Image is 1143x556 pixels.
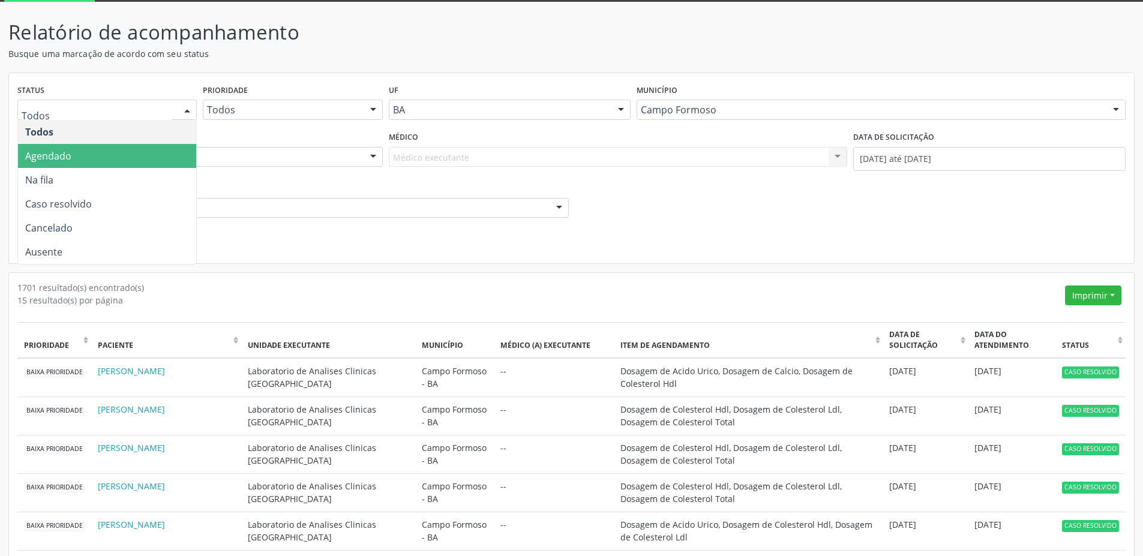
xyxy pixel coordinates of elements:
[22,104,172,128] input: Todos
[25,245,62,259] span: Ausente
[393,104,606,116] span: BA
[24,520,85,533] span: Baixa Prioridade
[241,435,415,473] td: Laboratorio de Analises Clinicas [GEOGRAPHIC_DATA]
[24,443,85,456] span: Baixa Prioridade
[494,512,614,550] td: --
[8,47,797,60] p: Busque uma marcação de acordo com seu status
[637,82,677,100] label: Município
[1062,366,1119,379] span: Caso resolvido
[22,202,544,214] span: Todos os itens
[25,221,73,235] span: Cancelado
[853,147,1126,171] input: Selecione um intervalo
[389,128,418,147] label: Médico
[17,82,44,100] label: Status
[889,329,957,351] div: Data de solicitação
[25,149,71,163] span: Agendado
[853,128,934,147] label: Data de Solicitação
[98,404,165,415] a: [PERSON_NAME]
[614,435,883,473] td: Dosagem de Colesterol Hdl, Dosagem de Colesterol Ldl, Dosagem de Colesterol Total
[883,435,968,473] td: [DATE]
[883,512,968,550] td: [DATE]
[500,340,608,351] div: Médico (a) executante
[1065,285,1121,306] button: Imprimir
[968,358,1056,397] td: [DATE]
[1062,405,1119,417] span: Caso resolvido
[17,281,1061,294] div: 1701 resultado(s) encontrado(s)
[415,358,494,397] td: Campo Formoso - BA
[98,365,165,377] a: [PERSON_NAME]
[968,435,1056,473] td: [DATE]
[24,405,85,417] span: Baixa Prioridade
[98,442,165,453] a: [PERSON_NAME]
[494,358,614,397] td: --
[25,197,92,211] span: Caso resolvido
[614,473,883,512] td: Dosagem de Colesterol Hdl, Dosagem de Colesterol Ldl, Dosagem de Colesterol Total
[968,512,1056,550] td: [DATE]
[415,396,494,435] td: Campo Formoso - BA
[24,366,85,379] span: Baixa Prioridade
[1062,443,1119,456] span: Caso resolvido
[974,329,1049,351] div: Data do atendimento
[620,340,872,351] div: Item de agendamento
[241,473,415,512] td: Laboratorio de Analises Clinicas [GEOGRAPHIC_DATA]
[494,396,614,435] td: --
[415,473,494,512] td: Campo Formoso - BA
[494,435,614,473] td: --
[614,512,883,550] td: Dosagem de Acido Urico, Dosagem de Colesterol Hdl, Dosagem de Colesterol Ldl
[241,358,415,397] td: Laboratorio de Analises Clinicas [GEOGRAPHIC_DATA]
[241,396,415,435] td: Laboratorio de Analises Clinicas [GEOGRAPHIC_DATA]
[494,473,614,512] td: --
[248,340,409,351] div: Unidade executante
[389,82,398,100] label: UF
[98,340,230,351] div: Paciente
[24,482,85,494] span: Baixa Prioridade
[24,340,80,351] div: Prioridade
[8,17,797,47] p: Relatório de acompanhamento
[1062,482,1119,494] span: Caso resolvido
[883,396,968,435] td: [DATE]
[241,512,415,550] td: Laboratorio de Analises Clinicas [GEOGRAPHIC_DATA]
[207,104,358,116] span: Todos
[415,512,494,550] td: Campo Formoso - BA
[641,104,1101,116] span: Campo Formoso
[1062,340,1114,351] div: Status
[883,358,968,397] td: [DATE]
[203,82,248,100] label: Prioridade
[25,125,53,139] span: Todos
[415,435,494,473] td: Campo Formoso - BA
[25,173,53,187] span: Na fila
[422,340,488,351] div: Município
[883,473,968,512] td: [DATE]
[1062,520,1119,533] span: Caso resolvido
[17,294,1061,306] div: 15 resultado(s) por página
[614,396,883,435] td: Dosagem de Colesterol Hdl, Dosagem de Colesterol Ldl, Dosagem de Colesterol Total
[968,396,1056,435] td: [DATE]
[968,473,1056,512] td: [DATE]
[98,519,165,530] a: [PERSON_NAME]
[614,358,883,397] td: Dosagem de Acido Urico, Dosagem de Calcio, Dosagem de Colesterol Hdl
[98,480,165,492] a: [PERSON_NAME]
